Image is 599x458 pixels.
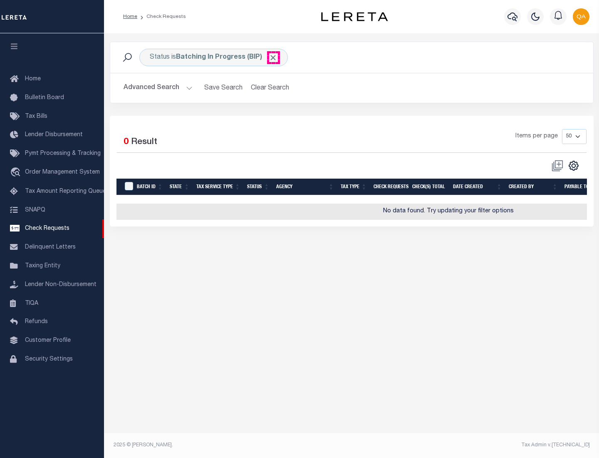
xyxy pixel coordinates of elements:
[248,80,293,96] button: Clear Search
[25,338,71,343] span: Customer Profile
[139,49,288,66] div: Status is
[515,132,558,141] span: Items per page
[25,151,101,157] span: Pymt Processing & Tracking
[199,80,248,96] button: Save Search
[25,132,83,138] span: Lender Disbursement
[176,54,277,61] b: Batching In Progress (BIP)
[107,441,352,449] div: 2025 © [PERSON_NAME].
[358,441,590,449] div: Tax Admin v.[TECHNICAL_ID]
[244,179,273,196] th: Status: activate to sort column ascending
[25,356,73,362] span: Security Settings
[409,179,450,196] th: Check(s) Total
[573,8,589,25] img: svg+xml;base64,PHN2ZyB4bWxucz0iaHR0cDovL3d3dy53My5vcmcvMjAwMC9zdmciIHBvaW50ZXItZXZlbnRzPSJub25lIi...
[450,179,505,196] th: Date Created: activate to sort column ascending
[25,189,106,194] span: Tax Amount Reporting Queue
[273,179,337,196] th: Agency: activate to sort column ascending
[25,263,60,269] span: Taxing Entity
[269,53,277,62] span: Click to Remove
[25,207,45,213] span: SNAPQ
[25,76,41,82] span: Home
[137,13,186,20] li: Check Requests
[25,319,48,325] span: Refunds
[505,179,561,196] th: Created By: activate to sort column ascending
[321,12,388,21] img: logo-dark.svg
[25,95,64,101] span: Bulletin Board
[131,136,157,149] label: Result
[134,179,166,196] th: Batch Id: activate to sort column ascending
[124,138,129,147] span: 0
[10,167,23,178] i: travel_explore
[124,80,193,96] button: Advanced Search
[25,114,47,119] span: Tax Bills
[337,179,370,196] th: Tax Type: activate to sort column ascending
[25,226,69,231] span: Check Requests
[370,179,409,196] th: Check Requests
[166,179,193,196] th: State: activate to sort column ascending
[123,14,137,19] a: Home
[25,244,76,250] span: Delinquent Letters
[25,282,97,288] span: Lender Non-Disbursement
[25,300,38,306] span: TIQA
[193,179,244,196] th: Tax Service Type: activate to sort column ascending
[25,169,100,175] span: Order Management System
